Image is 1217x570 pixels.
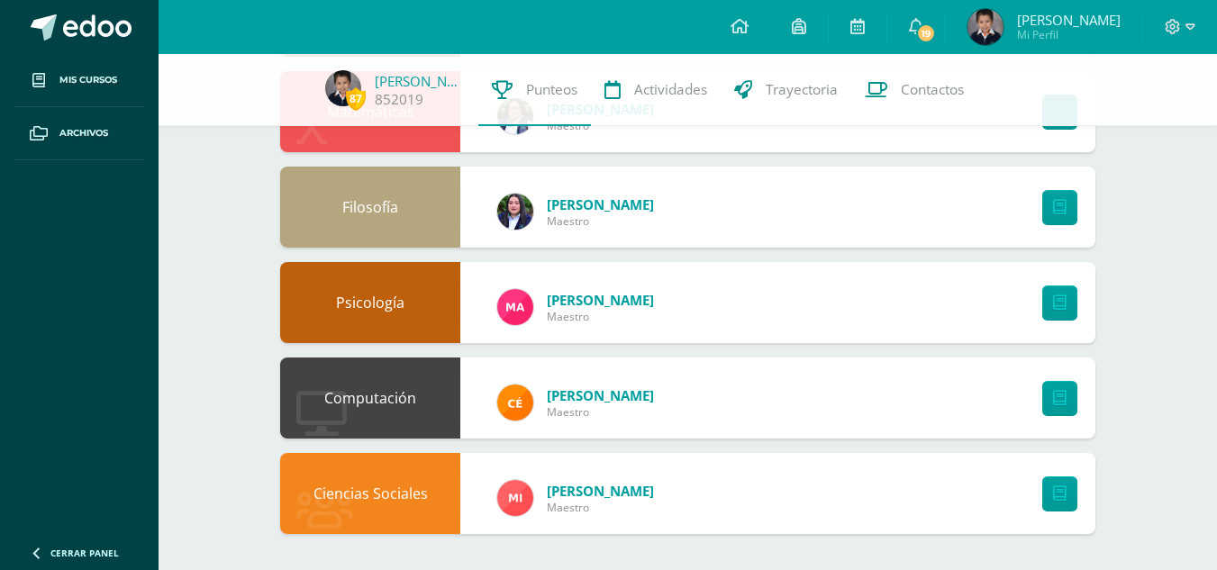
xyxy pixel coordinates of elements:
[280,357,460,439] div: Computación
[851,54,977,126] a: Contactos
[547,195,654,213] a: [PERSON_NAME]
[375,72,465,90] a: [PERSON_NAME]
[497,194,533,230] img: ee34ef986f03f45fc2392d0669348478.png
[346,87,366,110] span: 87
[547,404,654,420] span: Maestro
[497,289,533,325] img: a8385ae7020070dbc8f801ebe82fbf1a.png
[547,213,654,229] span: Maestro
[901,80,964,99] span: Contactos
[280,262,460,343] div: Psicología
[59,73,117,87] span: Mis cursos
[325,70,361,106] img: d2edfafa488e6b550c49855d2c35ea74.png
[59,126,108,140] span: Archivos
[967,9,1004,45] img: d2edfafa488e6b550c49855d2c35ea74.png
[721,54,851,126] a: Trayectoria
[497,480,533,516] img: bcb5d855c5dab1d02cc8bcea50869bf4.png
[375,90,423,109] a: 852019
[1017,27,1121,42] span: Mi Perfil
[634,80,707,99] span: Actividades
[766,80,838,99] span: Trayectoria
[547,291,654,309] a: [PERSON_NAME]
[478,54,591,126] a: Punteos
[591,54,721,126] a: Actividades
[280,453,460,534] div: Ciencias Sociales
[1017,11,1121,29] span: [PERSON_NAME]
[547,500,654,515] span: Maestro
[547,309,654,324] span: Maestro
[497,385,533,421] img: cc2a7f1041ad554c6209babbe1ad6d28.png
[50,547,119,559] span: Cerrar panel
[547,386,654,404] a: [PERSON_NAME]
[547,482,654,500] a: [PERSON_NAME]
[14,54,144,107] a: Mis cursos
[916,23,936,43] span: 19
[14,107,144,160] a: Archivos
[526,80,577,99] span: Punteos
[280,167,460,248] div: Filosofía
